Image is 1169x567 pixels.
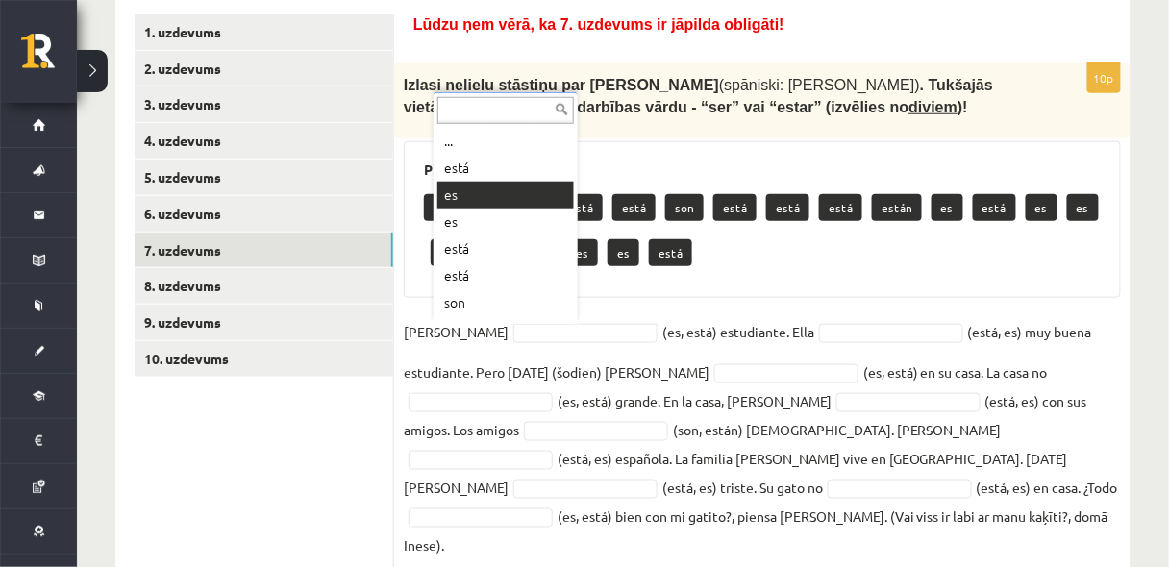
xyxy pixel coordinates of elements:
[437,182,574,209] div: es
[437,209,574,235] div: es
[437,316,574,343] div: está
[437,128,574,155] div: ...
[437,155,574,182] div: está
[437,289,574,316] div: son
[437,235,574,262] div: está
[437,262,574,289] div: está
